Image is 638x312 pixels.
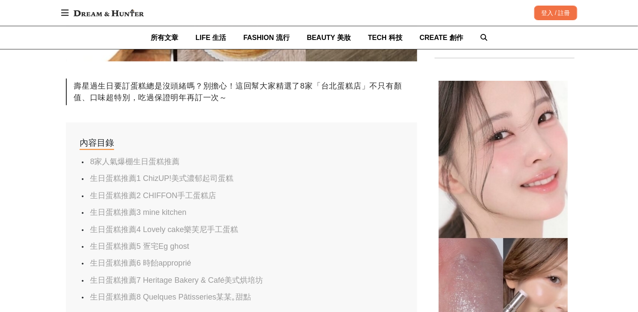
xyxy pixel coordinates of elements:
a: 生日蛋糕推薦6 時飴approprié [90,259,191,267]
a: 生日蛋糕推薦7 Heritage Bakery & Café美式烘培坊 [90,276,263,284]
div: 內容目錄 [80,136,114,150]
a: 生日蛋糕推薦2 CHIFFON手工蛋糕店 [90,191,216,200]
span: CREATE 創作 [420,34,463,41]
a: BEAUTY 美妝 [307,26,351,49]
span: FASHION 流行 [243,34,290,41]
a: 生日蛋糕推薦8 Quelques Pâtisseries某某｡甜點 [90,293,251,301]
a: 生日蛋糕推薦4 Lovely cake樂芙尼手工蛋糕 [90,225,238,234]
a: TECH 科技 [368,26,403,49]
span: TECH 科技 [368,34,403,41]
a: 生日蛋糕推薦3 mine kitchen [90,208,186,217]
span: LIFE 生活 [195,34,226,41]
a: 生日蛋糕推薦1 ChizUP!美式濃郁起司蛋糕 [90,174,233,183]
a: LIFE 生活 [195,26,226,49]
span: 所有文章 [151,34,178,41]
a: 所有文章 [151,26,178,49]
a: 8家人氣爆棚生日蛋糕推薦 [90,157,180,166]
div: 登入 / 註冊 [534,6,577,20]
a: CREATE 創作 [420,26,463,49]
img: Dream & Hunter [69,5,148,21]
div: 壽星過生日要訂蛋糕總是沒頭緒嗎？別擔心！這回幫大家精選了8家「台北蛋糕店」不只有顏值、口味超特別，吃過保證明年再訂一次～ [66,79,417,105]
a: 生日蛋糕推薦5 疍宅Eg ghost [90,242,189,251]
a: FASHION 流行 [243,26,290,49]
span: BEAUTY 美妝 [307,34,351,41]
